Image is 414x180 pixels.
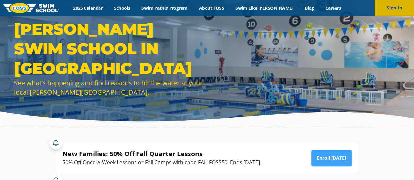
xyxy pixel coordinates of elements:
div: New Families: 50% Off Fall Quarter Lessons [63,149,261,158]
img: FOSS Swim School Logo [3,3,59,13]
a: Swim Path® Program [136,5,193,11]
div: 50% Off Once-A-Week Lessons or Fall Camps with code FALLFOSS50. Ends [DATE]. [63,158,261,167]
a: Careers [319,5,347,11]
a: Blog [299,5,319,11]
a: 2025 Calendar [67,5,108,11]
a: Enroll [DATE] [311,150,352,166]
a: Swim Like [PERSON_NAME] [230,5,299,11]
a: About FOSS [193,5,230,11]
a: Schools [108,5,136,11]
div: See what’s happening and find reasons to hit the water at your local [PERSON_NAME][GEOGRAPHIC_DATA]. [14,78,204,97]
h1: [PERSON_NAME] Swim School in [GEOGRAPHIC_DATA] [14,19,204,78]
